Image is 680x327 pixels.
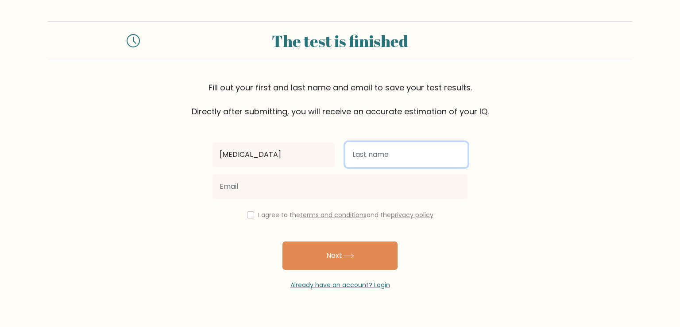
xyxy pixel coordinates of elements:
input: Last name [345,142,467,167]
a: terms and conditions [300,210,367,219]
a: Already have an account? Login [290,280,390,289]
button: Next [282,241,398,270]
div: Fill out your first and last name and email to save your test results. Directly after submitting,... [48,82,632,117]
div: The test is finished [151,29,529,53]
input: Email [212,174,467,199]
a: privacy policy [391,210,433,219]
label: I agree to the and the [258,210,433,219]
input: First name [212,142,335,167]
